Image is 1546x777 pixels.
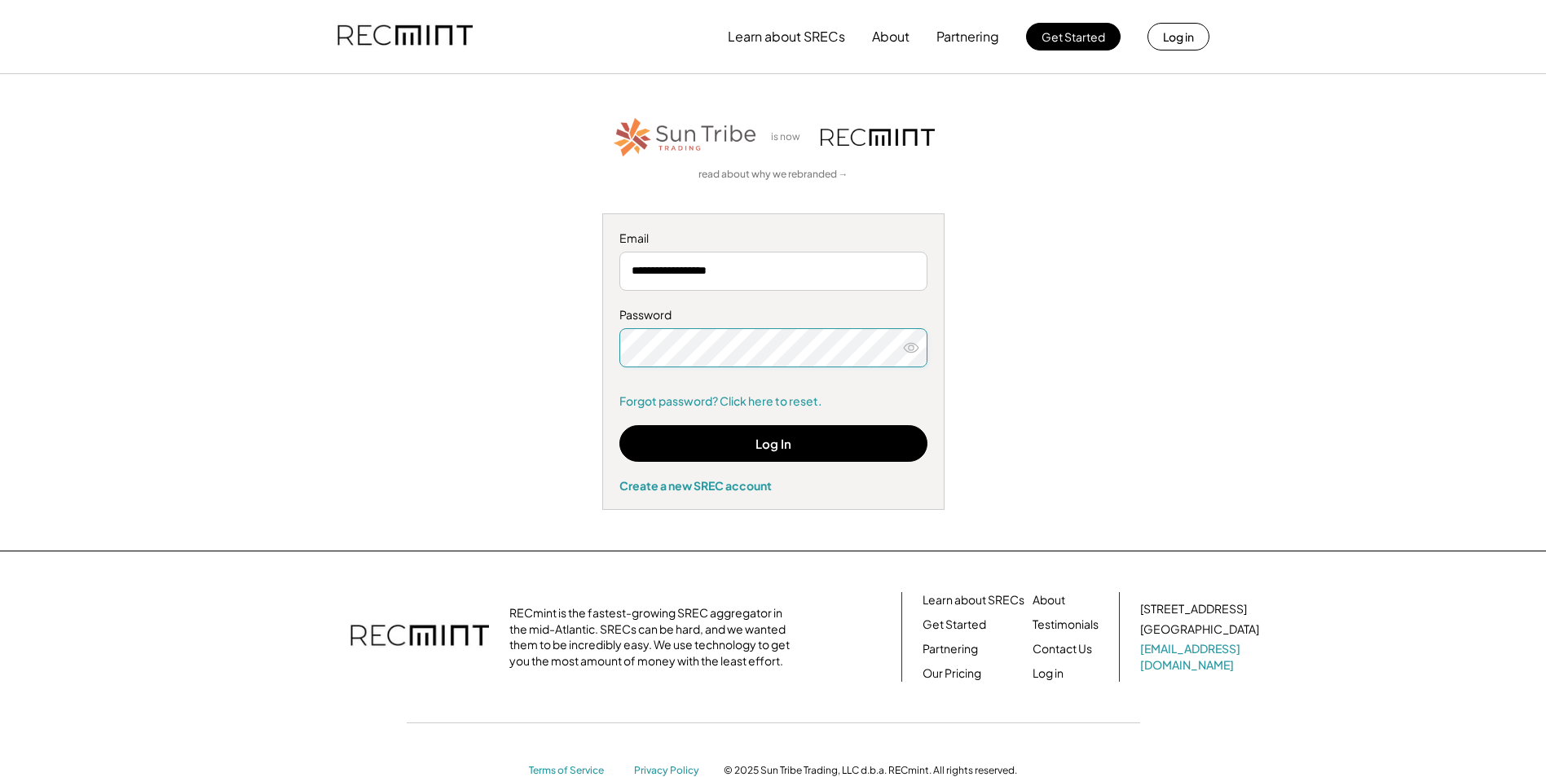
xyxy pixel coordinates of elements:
[1140,641,1262,673] a: [EMAIL_ADDRESS][DOMAIN_NAME]
[1147,23,1209,50] button: Log in
[923,665,981,682] a: Our Pricing
[923,641,978,657] a: Partnering
[1033,665,1064,682] a: Log in
[509,605,799,669] div: RECmint is the fastest-growing SREC aggregator in the mid-Atlantic. SRECs can be hard, and we wan...
[724,764,1017,777] div: © 2025 Sun Tribe Trading, LLC d.b.a. RECmint. All rights reserved.
[923,617,986,633] a: Get Started
[619,307,927,323] div: Password
[728,20,845,53] button: Learn about SRECs
[612,115,759,160] img: STT_Horizontal_Logo%2B-%2BColor.png
[619,230,927,247] div: Email
[1140,621,1259,638] div: [GEOGRAPHIC_DATA]
[1033,641,1092,657] a: Contact Us
[936,20,999,53] button: Partnering
[1033,617,1099,633] a: Testimonials
[1140,601,1247,617] div: [STREET_ADDRESS]
[350,608,489,665] img: recmint-logotype%403x.png
[698,168,848,182] a: read about why we rebranded →
[767,130,813,144] div: is now
[619,425,927,462] button: Log In
[337,9,473,64] img: recmint-logotype%403x.png
[619,478,927,493] div: Create a new SREC account
[1033,592,1065,608] a: About
[1026,23,1121,50] button: Get Started
[872,20,910,53] button: About
[619,393,927,410] a: Forgot password? Click here to reset.
[923,592,1024,608] a: Learn about SRECs
[821,129,935,146] img: recmint-logotype%403x.png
